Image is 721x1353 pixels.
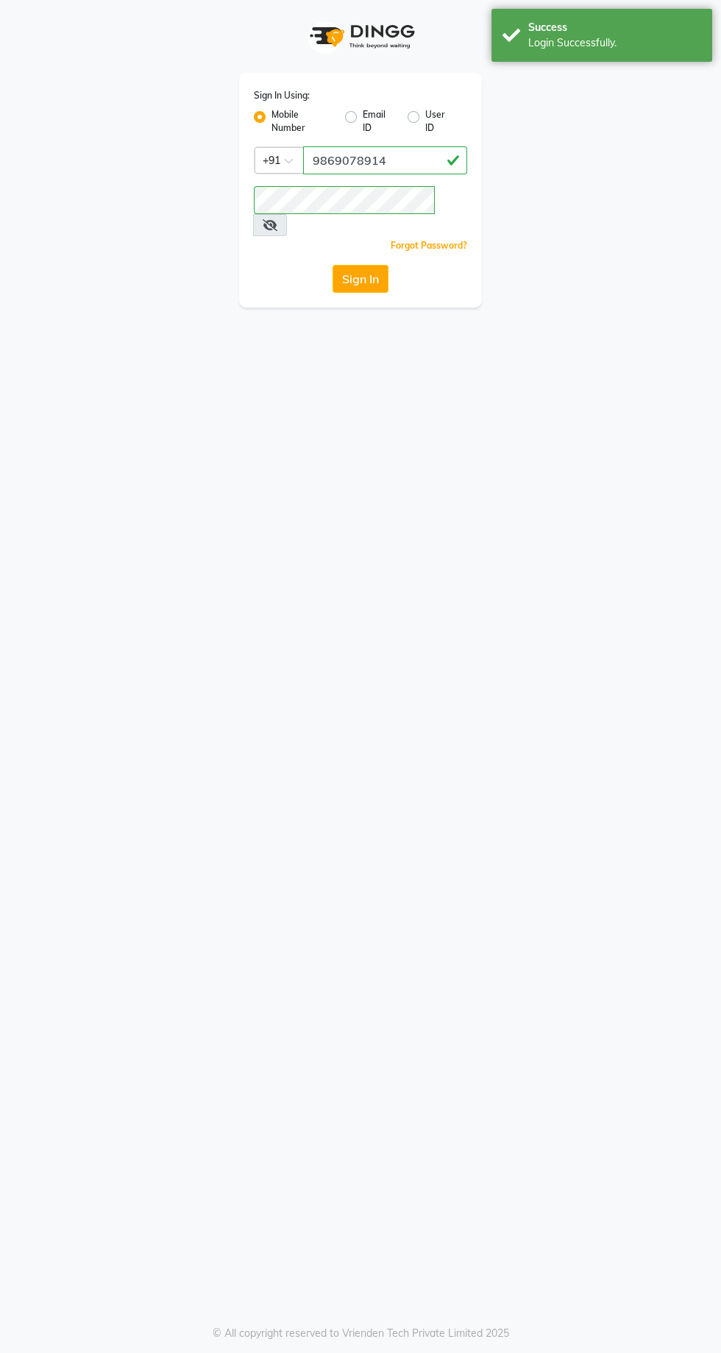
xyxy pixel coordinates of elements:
[254,186,435,214] input: Username
[363,108,396,135] label: Email ID
[254,89,310,102] label: Sign In Using:
[303,146,467,174] input: Username
[302,15,419,58] img: logo1.svg
[425,108,455,135] label: User ID
[528,20,701,35] div: Success
[391,240,467,251] a: Forgot Password?
[333,265,388,293] button: Sign In
[528,35,701,51] div: Login Successfully.
[271,108,333,135] label: Mobile Number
